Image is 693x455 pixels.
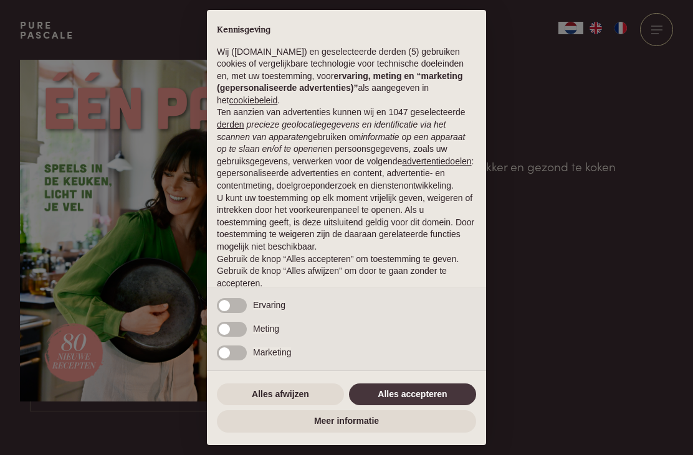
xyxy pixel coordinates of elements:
button: Alles accepteren [349,383,476,406]
em: precieze geolocatiegegevens en identificatie via het scannen van apparaten [217,120,446,142]
button: advertentiedoelen [402,156,471,168]
p: Gebruik de knop “Alles accepteren” om toestemming te geven. Gebruik de knop “Alles afwijzen” om d... [217,253,476,290]
span: Meting [253,324,279,334]
button: Alles afwijzen [217,383,344,406]
span: Ervaring [253,300,285,310]
button: Meer informatie [217,410,476,433]
p: U kunt uw toestemming op elk moment vrijelijk geven, weigeren of intrekken door het voorkeurenpan... [217,192,476,253]
h2: Kennisgeving [217,25,476,36]
em: informatie op een apparaat op te slaan en/of te openen [217,132,466,154]
p: Wij ([DOMAIN_NAME]) en geselecteerde derden (5) gebruiken cookies of vergelijkbare technologie vo... [217,46,476,107]
p: Ten aanzien van advertenties kunnen wij en 1047 geselecteerde gebruiken om en persoonsgegevens, z... [217,106,476,192]
strong: ervaring, meting en “marketing (gepersonaliseerde advertenties)” [217,71,462,93]
a: cookiebeleid [229,95,277,105]
button: derden [217,119,244,131]
span: Marketing [253,347,291,357]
